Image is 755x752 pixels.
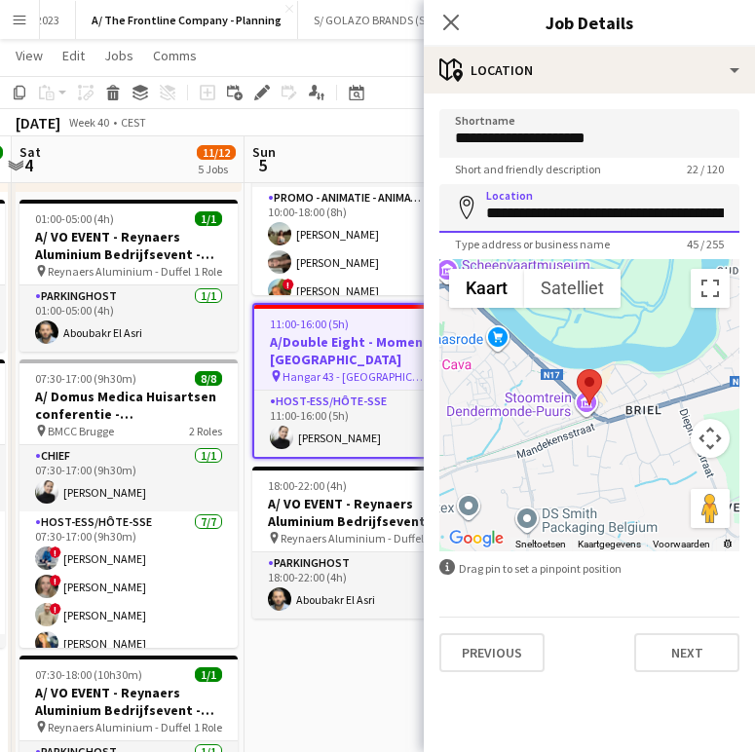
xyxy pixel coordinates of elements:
[16,113,60,132] div: [DATE]
[653,539,710,549] a: Voorwaarden (wordt geopend in een nieuw tabblad)
[19,143,41,161] span: Sat
[444,526,509,551] a: Dit gebied openen in Google Maps (er wordt een nieuw venster geopend)
[270,317,349,331] span: 11:00-16:00 (5h)
[35,371,136,386] span: 07:30-17:00 (9h30m)
[283,369,425,384] span: Hangar 43 - [GEOGRAPHIC_DATA]
[252,495,471,530] h3: A/ VO EVENT - Reynaers Aluminium Bedrijfsevent - PARKING LEVERANCIERS - 29/09 tem 06/10
[55,43,93,68] a: Edit
[691,269,730,308] button: Weergave op volledig scherm aan- of uitzetten
[515,538,566,551] button: Sneltoetsen
[8,43,51,68] a: View
[50,603,61,615] span: !
[16,47,43,64] span: View
[671,237,739,251] span: 45 / 255
[198,162,235,176] div: 5 Jobs
[76,1,298,39] button: A/ The Frontline Company - Planning
[104,47,133,64] span: Jobs
[50,546,61,558] span: !
[252,143,276,161] span: Sun
[195,371,222,386] span: 8/8
[439,237,625,251] span: Type address or business name
[96,43,141,68] a: Jobs
[19,388,238,423] h3: A/ Domus Medica Huisartsen conferentie - [GEOGRAPHIC_DATA]
[439,162,617,176] span: Short and friendly description
[424,10,755,35] h3: Job Details
[48,424,114,438] span: BMCC Brugge
[578,538,641,551] button: Kaartgegevens
[671,162,739,176] span: 22 / 120
[439,559,739,578] div: Drag pin to set a pinpoint position
[17,154,41,176] span: 4
[634,633,739,672] button: Next
[50,575,61,586] span: !
[153,47,197,64] span: Comms
[48,264,191,279] span: Reynaers Aluminium - Duffel
[252,303,471,459] app-job-card: 11:00-16:00 (5h)1/1A/Double Eight - Momenten - [GEOGRAPHIC_DATA] Hangar 43 - [GEOGRAPHIC_DATA]1 R...
[195,211,222,226] span: 1/1
[298,1,486,39] button: S/ GOLAZO BRANDS (Sportizon)
[268,478,347,493] span: 18:00-22:00 (4h)
[281,531,424,545] span: Reynaers Aluminium - Duffel
[691,489,730,528] button: Sleep Pegman de kaart op om Street View te openen
[19,684,238,719] h3: A/ VO EVENT - Reynaers Aluminium Bedrijfsevent - PARKING LEVERANCIERS - 29/09 tem 06/10
[252,552,471,619] app-card-role: Parkinghost1/118:00-22:00 (4h)Aboubakr El Asri
[283,279,294,290] span: !
[194,720,222,734] span: 1 Role
[722,539,734,549] a: Fouten in de wegenkaart of beelden melden aan Google
[691,419,730,458] button: Bedieningsopties voor de kaartweergave
[189,424,222,438] span: 2 Roles
[195,667,222,682] span: 1/1
[449,269,524,308] button: Stratenkaart tonen
[35,211,114,226] span: 01:00-05:00 (4h)
[424,47,755,94] div: Location
[439,633,545,672] button: Previous
[249,154,276,176] span: 5
[252,467,471,619] app-job-card: 18:00-22:00 (4h)1/1A/ VO EVENT - Reynaers Aluminium Bedrijfsevent - PARKING LEVERANCIERS - 29/09 ...
[194,264,222,279] span: 1 Role
[19,445,238,511] app-card-role: Chief1/107:30-17:00 (9h30m)[PERSON_NAME]
[35,667,142,682] span: 07:30-18:00 (10h30m)
[19,285,238,352] app-card-role: Parkinghost1/101:00-05:00 (4h)Aboubakr El Asri
[48,720,191,734] span: Reynaers Aluminium - Duffel
[254,333,469,368] h3: A/Double Eight - Momenten - [GEOGRAPHIC_DATA]
[252,187,471,338] app-card-role: Promo - Animatie - Animation4/410:00-18:00 (8h)[PERSON_NAME][PERSON_NAME]![PERSON_NAME]
[19,228,238,263] h3: A/ VO EVENT - Reynaers Aluminium Bedrijfsevent - PARKING LEVERANCIERS - 29/09 tem 06/10
[145,43,205,68] a: Comms
[19,359,238,648] app-job-card: 07:30-17:00 (9h30m)8/8A/ Domus Medica Huisartsen conferentie - [GEOGRAPHIC_DATA] BMCC Brugge2 Rol...
[197,145,236,160] span: 11/12
[121,115,146,130] div: CEST
[64,115,113,130] span: Week 40
[19,511,238,747] app-card-role: Host-ess/Hôte-sse7/707:30-17:00 (9h30m)![PERSON_NAME]![PERSON_NAME]![PERSON_NAME][PERSON_NAME]
[254,391,469,457] app-card-role: Host-ess/Hôte-sse1/111:00-16:00 (5h)[PERSON_NAME]
[62,47,85,64] span: Edit
[19,200,238,352] app-job-card: 01:00-05:00 (4h)1/1A/ VO EVENT - Reynaers Aluminium Bedrijfsevent - PARKING LEVERANCIERS - 29/09 ...
[524,269,621,308] button: Satellietbeelden tonen
[444,526,509,551] img: Google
